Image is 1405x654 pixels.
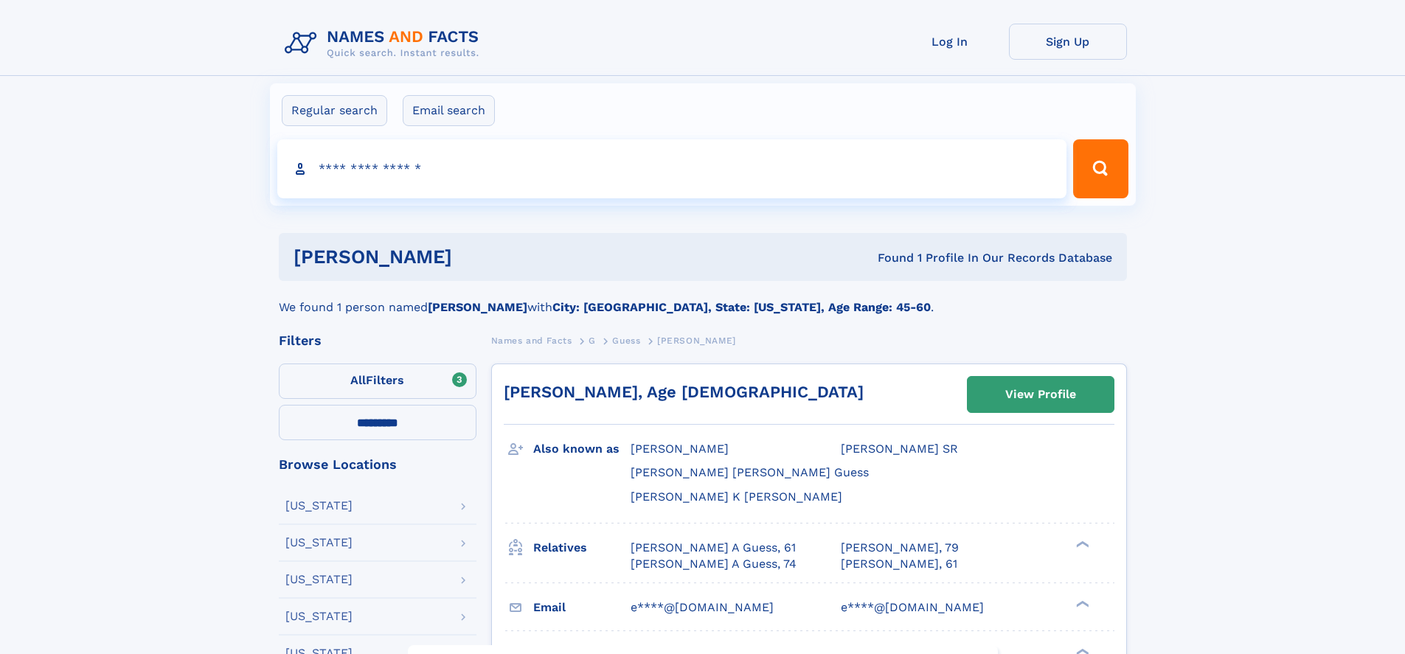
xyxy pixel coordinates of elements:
[841,540,959,556] a: [PERSON_NAME], 79
[279,24,491,63] img: Logo Names and Facts
[631,465,869,479] span: [PERSON_NAME] [PERSON_NAME] Guess
[279,363,476,399] label: Filters
[891,24,1009,60] a: Log In
[279,281,1127,316] div: We found 1 person named with .
[1073,139,1128,198] button: Search Button
[1072,599,1090,608] div: ❯
[631,556,797,572] a: [PERSON_NAME] A Guess, 74
[612,331,640,349] a: Guess
[1072,539,1090,549] div: ❯
[552,300,931,314] b: City: [GEOGRAPHIC_DATA], State: [US_STATE], Age Range: 45-60
[612,335,640,346] span: Guess
[279,458,476,471] div: Browse Locations
[533,436,631,462] h3: Also known as
[533,535,631,560] h3: Relatives
[504,383,864,401] a: [PERSON_NAME], Age [DEMOGRAPHIC_DATA]
[403,95,495,126] label: Email search
[428,300,527,314] b: [PERSON_NAME]
[285,574,353,585] div: [US_STATE]
[294,248,665,266] h1: [PERSON_NAME]
[841,556,957,572] a: [PERSON_NAME], 61
[631,540,796,556] a: [PERSON_NAME] A Guess, 61
[285,610,353,622] div: [US_STATE]
[631,442,729,456] span: [PERSON_NAME]
[533,595,631,620] h3: Email
[841,442,958,456] span: [PERSON_NAME] SR
[491,331,572,349] a: Names and Facts
[277,139,1067,198] input: search input
[1009,24,1127,60] a: Sign Up
[282,95,387,126] label: Regular search
[665,250,1112,266] div: Found 1 Profile In Our Records Database
[1005,378,1076,411] div: View Profile
[350,373,366,387] span: All
[285,537,353,549] div: [US_STATE]
[657,335,736,346] span: [PERSON_NAME]
[589,331,596,349] a: G
[279,334,476,347] div: Filters
[968,377,1114,412] a: View Profile
[285,500,353,512] div: [US_STATE]
[631,490,842,504] span: [PERSON_NAME] K [PERSON_NAME]
[589,335,596,346] span: G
